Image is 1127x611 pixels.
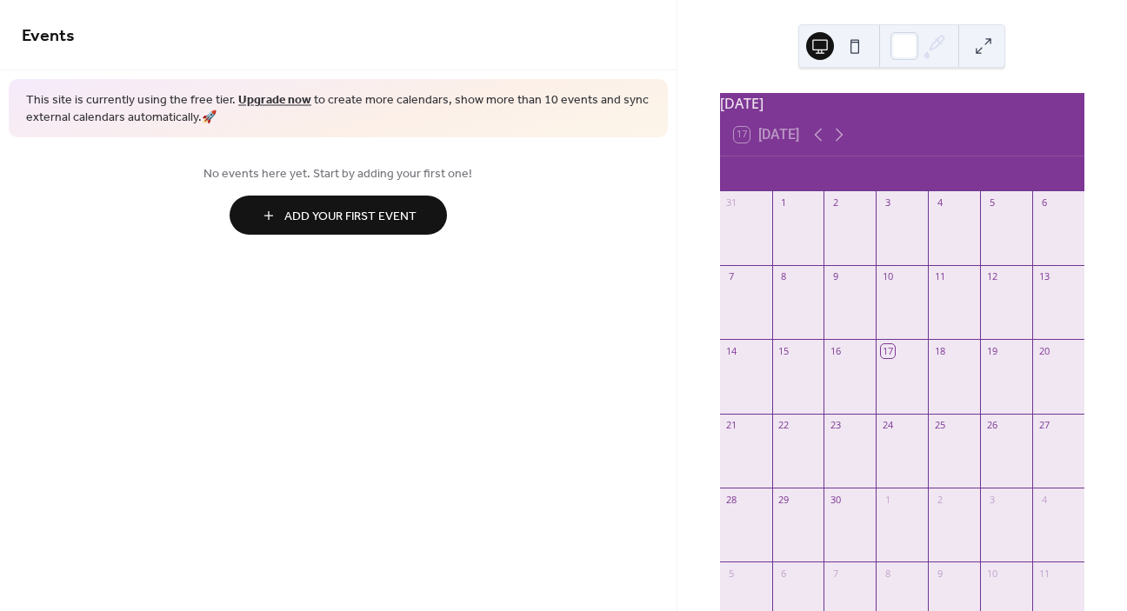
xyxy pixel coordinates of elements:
[1037,419,1050,432] div: 27
[22,165,655,183] span: No events here yet. Start by adding your first one!
[985,567,998,580] div: 10
[720,93,1084,114] div: [DATE]
[777,419,790,432] div: 22
[777,493,790,506] div: 29
[829,419,842,432] div: 23
[985,344,998,357] div: 19
[933,270,946,283] div: 11
[734,156,782,191] div: Sun
[725,567,738,580] div: 5
[238,89,311,112] a: Upgrade now
[725,270,738,283] div: 7
[829,344,842,357] div: 16
[1037,270,1050,283] div: 13
[985,196,998,209] div: 5
[926,156,974,191] div: Thu
[284,208,417,226] span: Add Your First Event
[26,92,650,126] span: This site is currently using the free tier. to create more calendars, show more than 10 events an...
[881,493,894,506] div: 1
[777,344,790,357] div: 15
[985,419,998,432] div: 26
[725,419,738,432] div: 21
[933,344,946,357] div: 18
[985,493,998,506] div: 3
[777,196,790,209] div: 1
[881,419,894,432] div: 24
[829,196,842,209] div: 2
[1037,344,1050,357] div: 20
[1037,196,1050,209] div: 6
[22,19,75,53] span: Events
[881,270,894,283] div: 10
[777,270,790,283] div: 8
[933,567,946,580] div: 9
[230,196,447,235] button: Add Your First Event
[881,567,894,580] div: 8
[974,156,1022,191] div: Fri
[1037,493,1050,506] div: 4
[1037,567,1050,580] div: 11
[985,270,998,283] div: 12
[881,344,894,357] div: 17
[829,493,842,506] div: 30
[777,567,790,580] div: 6
[782,156,830,191] div: Mon
[725,344,738,357] div: 14
[1023,156,1070,191] div: Sat
[829,270,842,283] div: 9
[933,419,946,432] div: 25
[829,567,842,580] div: 7
[830,156,877,191] div: Tue
[725,493,738,506] div: 28
[933,493,946,506] div: 2
[881,196,894,209] div: 3
[725,196,738,209] div: 31
[22,196,655,235] a: Add Your First Event
[933,196,946,209] div: 4
[878,156,926,191] div: Wed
